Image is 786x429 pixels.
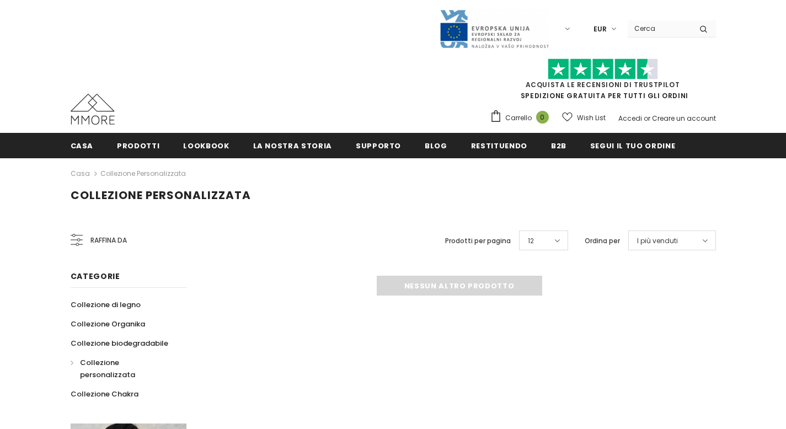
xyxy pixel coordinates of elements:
a: Segui il tuo ordine [590,133,675,158]
span: Prodotti [117,141,159,151]
span: SPEDIZIONE GRATUITA PER TUTTI GLI ORDINI [490,63,716,100]
span: Collezione biodegradabile [71,338,168,348]
span: Casa [71,141,94,151]
a: Creare un account [652,114,716,123]
a: Wish List [562,108,606,127]
a: B2B [551,133,566,158]
label: Prodotti per pagina [445,235,511,246]
span: Categorie [71,271,120,282]
a: Prodotti [117,133,159,158]
span: supporto [356,141,401,151]
a: Collezione Chakra [71,384,138,404]
label: Ordina per [585,235,620,246]
span: Collezione personalizzata [80,357,135,380]
span: Lookbook [183,141,229,151]
a: Carrello 0 [490,110,554,126]
span: Collezione di legno [71,299,141,310]
a: Blog [425,133,447,158]
span: Collezione Organika [71,319,145,329]
a: Javni Razpis [439,24,549,33]
span: 0 [536,111,549,124]
a: Collezione biodegradabile [71,334,168,353]
a: Collezione Organika [71,314,145,334]
span: Wish List [577,112,606,124]
span: Restituendo [471,141,527,151]
input: Search Site [628,20,691,36]
a: Casa [71,133,94,158]
a: Collezione di legno [71,295,141,314]
a: Accedi [618,114,642,123]
span: 12 [528,235,534,246]
a: Restituendo [471,133,527,158]
a: Acquista le recensioni di TrustPilot [526,80,680,89]
a: La nostra storia [253,133,332,158]
span: I più venduti [637,235,678,246]
a: Lookbook [183,133,229,158]
span: Raffina da [90,234,127,246]
img: Javni Razpis [439,9,549,49]
a: supporto [356,133,401,158]
img: Fidati di Pilot Stars [548,58,658,80]
span: Collezione Chakra [71,389,138,399]
a: Collezione personalizzata [100,169,186,178]
span: La nostra storia [253,141,332,151]
a: Collezione personalizzata [71,353,174,384]
span: Segui il tuo ordine [590,141,675,151]
img: Casi MMORE [71,94,115,125]
span: or [644,114,650,123]
span: Carrello [505,112,532,124]
span: Collezione personalizzata [71,187,251,203]
span: Blog [425,141,447,151]
span: B2B [551,141,566,151]
span: EUR [593,24,607,35]
a: Casa [71,167,90,180]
